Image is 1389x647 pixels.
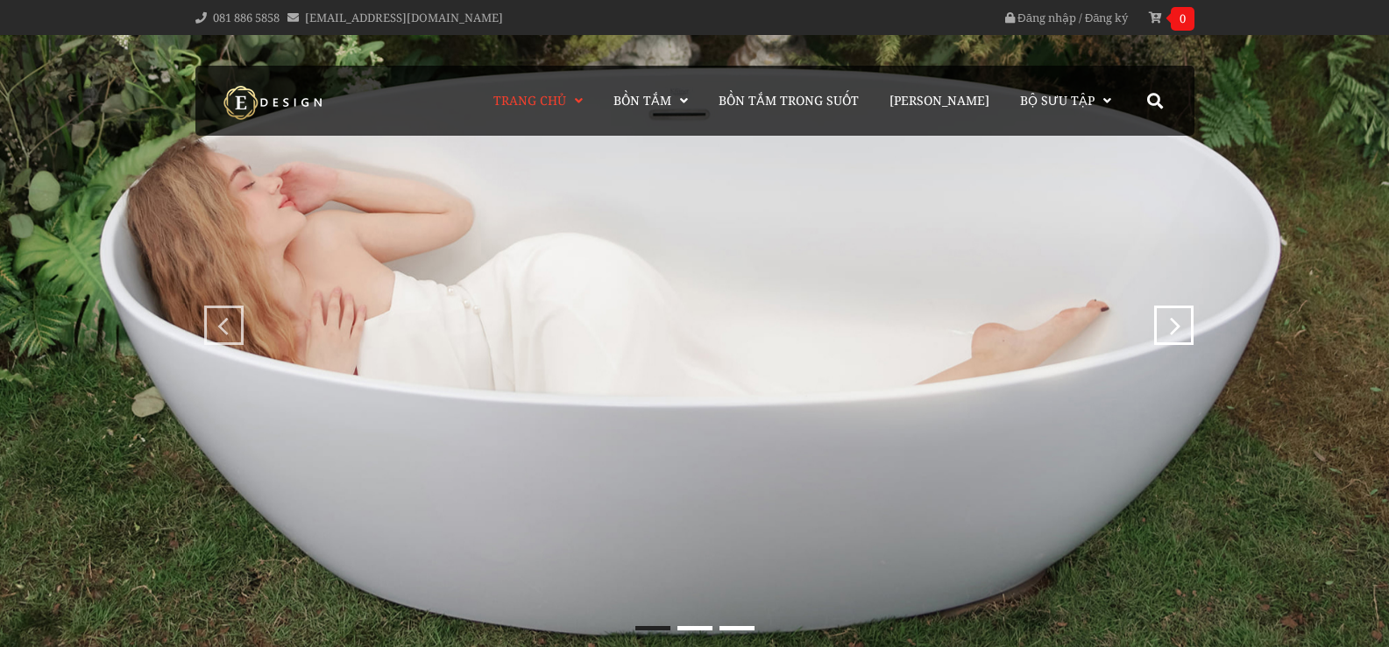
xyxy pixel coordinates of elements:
a: [PERSON_NAME] [876,66,1003,136]
a: Bồn Tắm Trong Suốt [705,66,872,136]
span: / [1079,10,1082,25]
div: prev [209,306,230,327]
a: Bồn Tắm [600,66,701,136]
a: 081 886 5858 [213,10,280,25]
a: [EMAIL_ADDRESS][DOMAIN_NAME] [305,10,503,25]
span: Trang chủ [493,92,566,109]
a: Bộ Sưu Tập [1007,66,1124,136]
span: Bồn Tắm [613,92,671,109]
span: [PERSON_NAME] [889,92,989,109]
a: Trang chủ [485,66,596,136]
img: logo Kreiner Germany - Edesign Interior [209,85,340,120]
span: Bộ Sưu Tập [1020,92,1095,109]
span: 0 [1171,7,1194,31]
span: Bồn Tắm Trong Suốt [719,92,859,109]
div: next [1159,306,1180,327]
